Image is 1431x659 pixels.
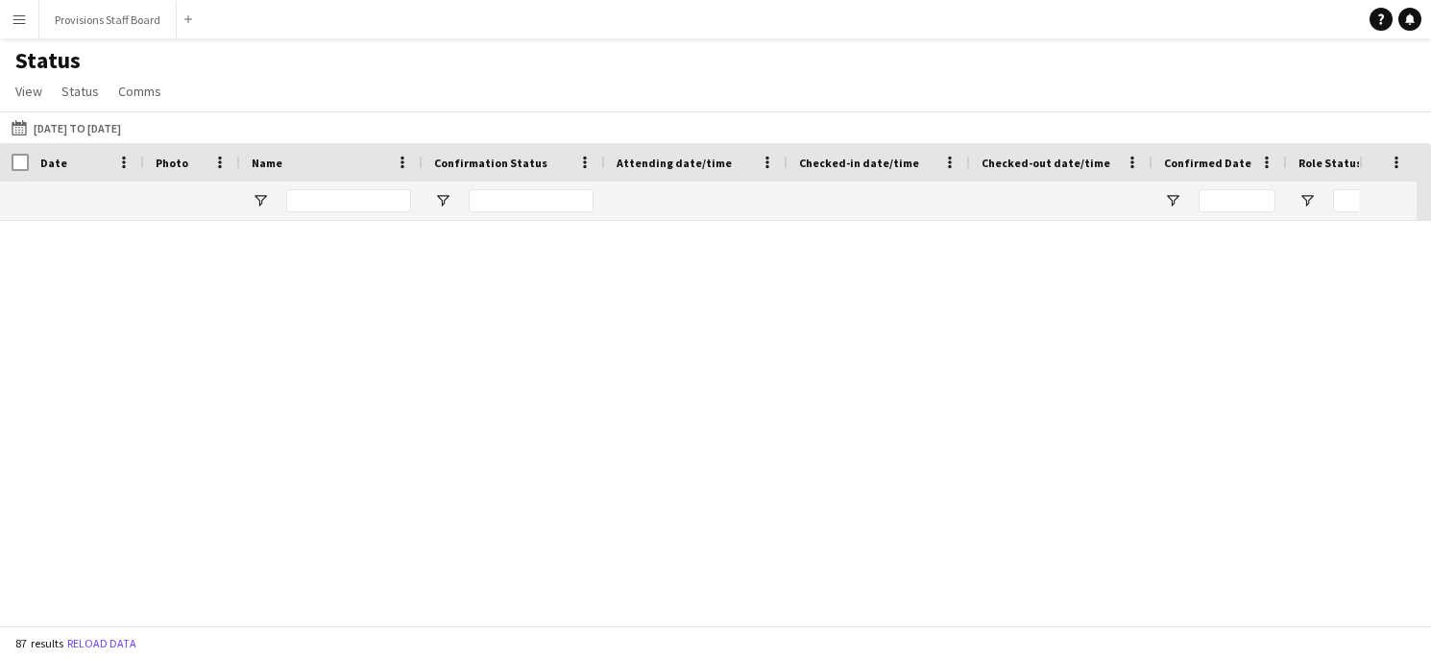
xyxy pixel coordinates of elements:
[1164,156,1251,170] span: Confirmed Date
[799,156,919,170] span: Checked-in date/time
[156,156,188,170] span: Photo
[54,79,107,104] a: Status
[110,79,169,104] a: Comms
[286,189,411,212] input: Name Filter Input
[40,156,67,170] span: Date
[982,156,1110,170] span: Checked-out date/time
[39,1,177,38] button: Provisions Staff Board
[252,192,269,209] button: Open Filter Menu
[252,156,282,170] span: Name
[61,83,99,100] span: Status
[15,83,42,100] span: View
[8,116,125,139] button: [DATE] to [DATE]
[118,83,161,100] span: Comms
[434,156,547,170] span: Confirmation Status
[1199,189,1275,212] input: Confirmed Date Filter Input
[1298,192,1316,209] button: Open Filter Menu
[1164,192,1181,209] button: Open Filter Menu
[1298,156,1362,170] span: Role Status
[434,192,451,209] button: Open Filter Menu
[1333,189,1410,212] input: Role Status Filter Input
[8,79,50,104] a: View
[63,633,140,654] button: Reload data
[469,189,594,212] input: Confirmation Status Filter Input
[617,156,732,170] span: Attending date/time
